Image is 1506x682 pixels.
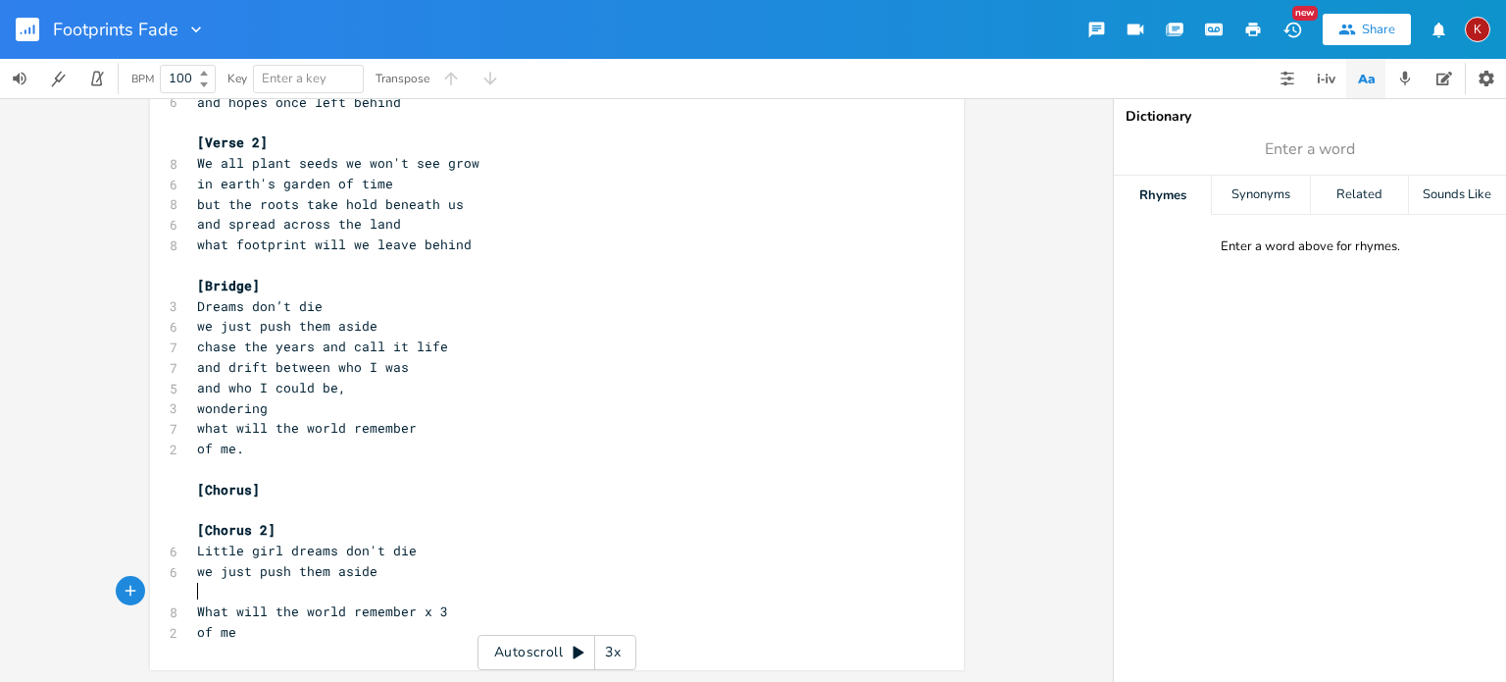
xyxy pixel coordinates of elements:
[1409,176,1506,215] div: Sounds Like
[197,175,393,192] span: in earth's garden of time
[262,70,326,87] span: Enter a key
[197,317,377,335] span: we just push them aside
[197,297,323,315] span: Dreams don’t die
[197,603,448,620] span: What will the world remember x 3
[1292,6,1318,21] div: New
[197,93,401,111] span: and hopes once left behind
[1221,238,1400,255] div: Enter a word above for rhymes.
[197,277,260,294] span: [Bridge]
[197,562,377,580] span: we just push them aside
[1126,110,1494,124] div: Dictionary
[1362,21,1395,38] div: Share
[131,74,154,84] div: BPM
[1465,17,1490,42] div: kerynlee24
[1311,176,1408,215] div: Related
[1114,176,1211,215] div: Rhymes
[595,635,630,670] div: 3x
[53,21,178,38] span: Footprints Fade
[197,195,464,213] span: but the roots take hold beneath us
[197,236,472,253] span: what footprint will we leave behind
[376,73,429,84] div: Transpose
[227,73,247,84] div: Key
[1323,14,1411,45] button: Share
[197,358,409,376] span: and drift between who I was
[197,133,268,151] span: [Verse 2]
[1265,138,1355,161] span: Enter a word
[197,440,244,457] span: of me.
[477,635,636,670] div: Autoscroll
[197,521,276,539] span: [Chorus 2]
[1212,176,1309,215] div: Synonyms
[197,399,268,417] span: wondering
[197,419,417,437] span: what will the world remember
[1273,12,1312,47] button: New
[197,379,346,396] span: and who I could be,
[197,154,479,172] span: We all plant seeds we won't see grow
[197,481,260,498] span: [Chorus]
[1465,7,1490,52] button: K
[197,338,448,355] span: chase the years and call it life
[197,215,401,233] span: and spread across the land
[197,542,417,559] span: Little girl dreams don't die
[197,623,236,641] span: of me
